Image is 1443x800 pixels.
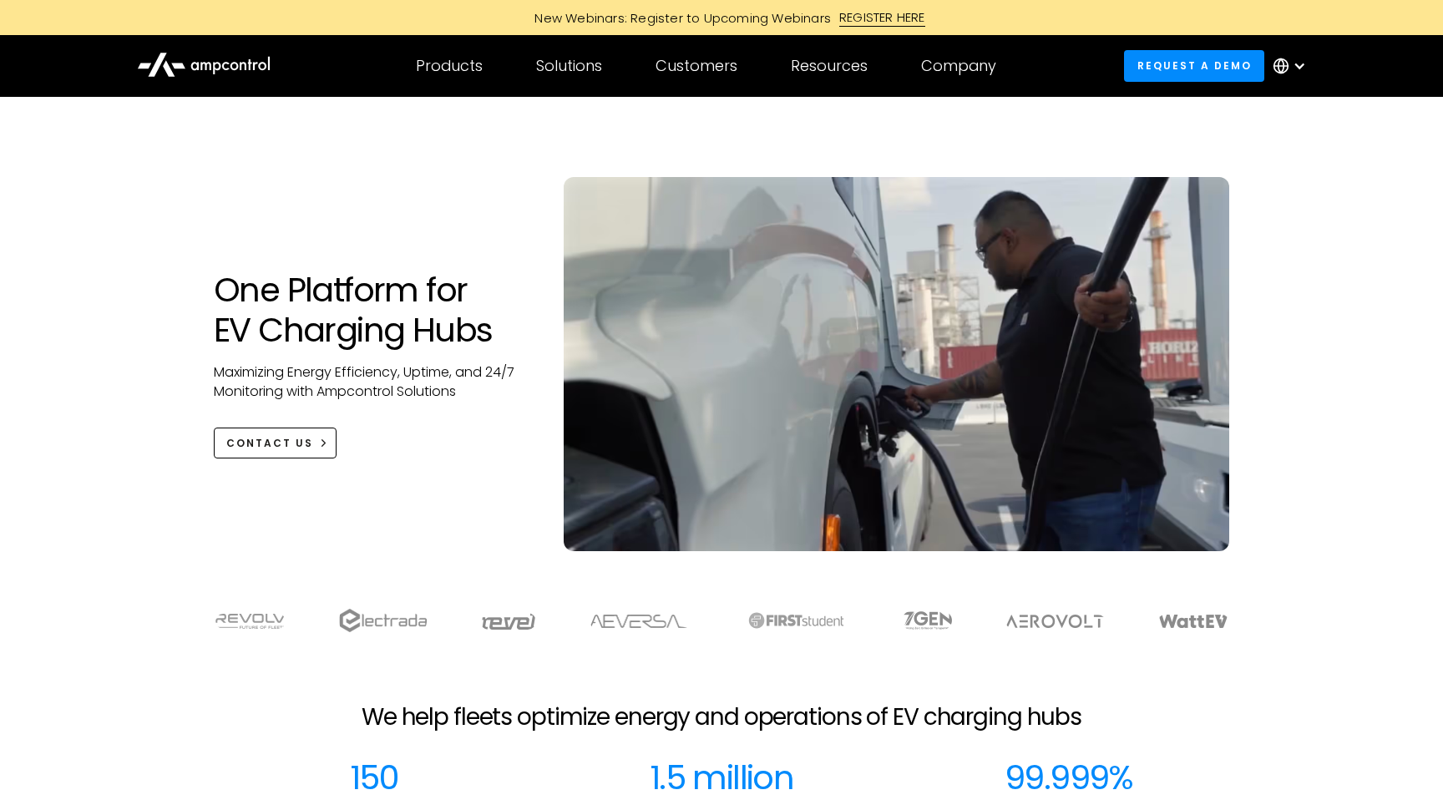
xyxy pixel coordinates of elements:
[362,703,1081,732] h2: We help fleets optimize energy and operations of EV charging hubs
[214,363,530,401] p: Maximizing Energy Efficiency, Uptime, and 24/7 Monitoring with Ampcontrol Solutions
[656,57,737,75] div: Customers
[416,57,483,75] div: Products
[350,757,398,797] div: 150
[921,57,996,75] div: Company
[1005,757,1133,797] div: 99.999%
[1005,615,1105,628] img: Aerovolt Logo
[339,609,427,632] img: electrada logo
[226,436,313,451] div: CONTACT US
[650,757,793,797] div: 1.5 million
[536,57,602,75] div: Solutions
[346,8,1097,27] a: New Webinars: Register to Upcoming WebinarsREGISTER HERE
[214,428,337,458] a: CONTACT US
[1124,50,1264,81] a: Request a demo
[791,57,868,75] div: Resources
[839,8,925,27] div: REGISTER HERE
[1158,615,1228,628] img: WattEV logo
[214,270,530,350] h1: One Platform for EV Charging Hubs
[518,9,839,27] div: New Webinars: Register to Upcoming Webinars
